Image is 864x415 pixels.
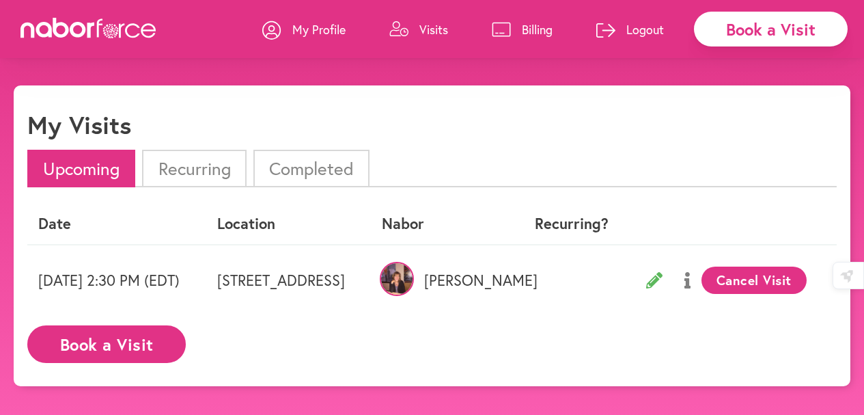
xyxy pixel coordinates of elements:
button: Cancel Visit [701,267,807,294]
button: Book a Visit [27,325,186,363]
th: Recurring? [519,204,624,244]
a: Logout [596,9,664,50]
th: Date [27,204,206,244]
li: Recurring [142,150,246,187]
a: Book a Visit [27,336,186,349]
p: My Profile [292,21,346,38]
a: Visits [389,9,448,50]
p: [PERSON_NAME] [382,271,508,289]
div: Book a Visit [694,12,848,46]
th: Location [206,204,370,244]
a: My Profile [262,9,346,50]
h1: My Visits [27,110,131,139]
th: Nabor [371,204,519,244]
a: Billing [492,9,553,50]
td: [STREET_ADDRESS] [206,245,370,315]
p: Logout [626,21,664,38]
td: [DATE] 2:30 PM (EDT) [27,245,206,315]
p: Billing [522,21,553,38]
img: rncs4ayGS96Yi7q8YU0H [380,262,414,296]
p: Visits [419,21,448,38]
li: Upcoming [27,150,135,187]
li: Completed [253,150,370,187]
